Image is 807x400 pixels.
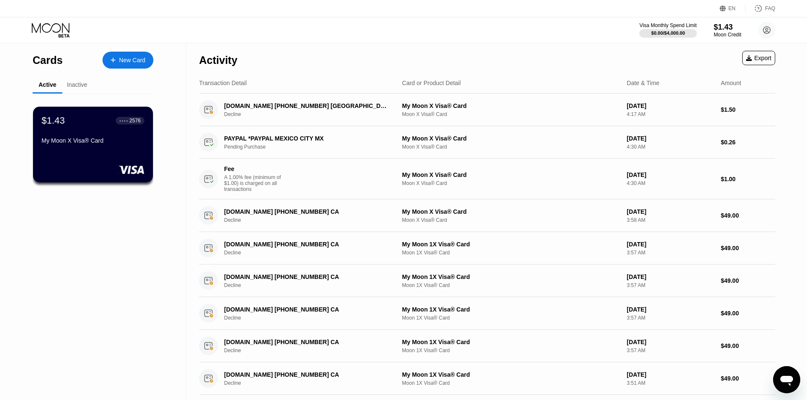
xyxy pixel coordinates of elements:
div: Pending Purchase [224,144,401,150]
div: 3:58 AM [627,217,714,223]
div: 4:30 AM [627,180,714,186]
div: [DOMAIN_NAME] [PHONE_NUMBER] CADeclineMy Moon X Visa® CardMoon X Visa® Card[DATE]3:58 AM$49.00 [199,199,775,232]
div: Date & Time [627,80,660,86]
div: EN [729,6,736,11]
div: [DATE] [627,208,714,215]
div: FAQ [765,6,775,11]
div: Decline [224,111,401,117]
div: My Moon X Visa® Card [402,208,620,215]
div: $49.00 [721,375,775,382]
div: Visa Monthly Spend Limit$0.00/$4,000.00 [639,22,696,38]
div: PAYPAL *PAYPAL MEXICO CITY MXPending PurchaseMy Moon X Visa® CardMoon X Visa® Card[DATE]4:30 AM$0.26 [199,126,775,159]
div: [DATE] [627,371,714,378]
div: 3:57 AM [627,250,714,256]
div: $49.00 [721,342,775,349]
div: Moon 1X Visa® Card [402,348,620,353]
div: Inactive [67,81,87,88]
div: [DATE] [627,306,714,313]
div: Export [742,51,775,65]
div: [DOMAIN_NAME] [PHONE_NUMBER] [GEOGRAPHIC_DATA] [224,102,388,109]
div: [DOMAIN_NAME] [PHONE_NUMBER] CA [224,273,388,280]
div: $49.00 [721,245,775,251]
div: 3:57 AM [627,348,714,353]
div: [DOMAIN_NAME] [PHONE_NUMBER] CADeclineMy Moon 1X Visa® CardMoon 1X Visa® Card[DATE]3:51 AM$49.00 [199,362,775,395]
div: $49.00 [721,277,775,284]
div: [DOMAIN_NAME] [PHONE_NUMBER] CA [224,371,388,378]
div: 2576 [129,118,141,124]
div: Transaction Detail [199,80,247,86]
div: EN [720,4,746,13]
div: 4:17 AM [627,111,714,117]
div: $1.43Moon Credit [714,23,741,38]
div: Activity [199,54,237,66]
div: Moon X Visa® Card [402,180,620,186]
div: [DATE] [627,135,714,142]
div: $1.50 [721,106,775,113]
div: Active [39,81,56,88]
div: Decline [224,250,401,256]
div: [DOMAIN_NAME] [PHONE_NUMBER] CA [224,241,388,248]
div: Moon Credit [714,32,741,38]
div: [DOMAIN_NAME] [PHONE_NUMBER] CADeclineMy Moon 1X Visa® CardMoon 1X Visa® Card[DATE]3:57 AM$49.00 [199,297,775,330]
div: $1.43● ● ● ●2576My Moon X Visa® Card [33,107,153,182]
div: Moon 1X Visa® Card [402,250,620,256]
div: FeeA 1.00% fee (minimum of $1.00) is charged on all transactionsMy Moon X Visa® CardMoon X Visa® ... [199,159,775,199]
div: Decline [224,348,401,353]
div: [DOMAIN_NAME] [PHONE_NUMBER] CADeclineMy Moon 1X Visa® CardMoon 1X Visa® Card[DATE]3:57 AM$49.00 [199,265,775,297]
div: 4:30 AM [627,144,714,150]
div: FAQ [746,4,775,13]
div: Decline [224,315,401,321]
div: Decline [224,217,401,223]
div: $0.00 / $4,000.00 [651,30,685,36]
div: [DOMAIN_NAME] [PHONE_NUMBER] CA [224,306,388,313]
div: My Moon 1X Visa® Card [402,371,620,378]
div: [DOMAIN_NAME] [PHONE_NUMBER] CA [224,339,388,345]
div: [DOMAIN_NAME] [PHONE_NUMBER] CADeclineMy Moon 1X Visa® CardMoon 1X Visa® Card[DATE]3:57 AM$49.00 [199,330,775,362]
div: Card or Product Detail [402,80,461,86]
div: [DATE] [627,273,714,280]
div: [DATE] [627,241,714,248]
div: New Card [119,57,145,64]
div: $0.26 [721,139,775,146]
div: A 1.00% fee (minimum of $1.00) is charged on all transactions [224,174,288,192]
div: [DOMAIN_NAME] [PHONE_NUMBER] [GEOGRAPHIC_DATA]DeclineMy Moon X Visa® CardMoon X Visa® Card[DATE]4... [199,94,775,126]
div: Visa Monthly Spend Limit [639,22,696,28]
div: Moon X Visa® Card [402,144,620,150]
div: $49.00 [721,212,775,219]
div: Moon 1X Visa® Card [402,380,620,386]
div: Amount [721,80,741,86]
div: Fee [224,166,283,172]
div: [DOMAIN_NAME] [PHONE_NUMBER] CADeclineMy Moon 1X Visa® CardMoon 1X Visa® Card[DATE]3:57 AM$49.00 [199,232,775,265]
div: Moon X Visa® Card [402,111,620,117]
div: My Moon 1X Visa® Card [402,339,620,345]
div: Moon 1X Visa® Card [402,315,620,321]
div: $1.43 [42,115,65,126]
div: My Moon 1X Visa® Card [402,306,620,313]
div: Decline [224,380,401,386]
div: My Moon X Visa® Card [402,135,620,142]
div: Cards [33,54,63,66]
div: Export [746,55,771,61]
div: My Moon 1X Visa® Card [402,241,620,248]
div: [DATE] [627,171,714,178]
div: [DOMAIN_NAME] [PHONE_NUMBER] CA [224,208,388,215]
div: My Moon X Visa® Card [42,137,144,144]
div: PAYPAL *PAYPAL MEXICO CITY MX [224,135,388,142]
div: [DATE] [627,339,714,345]
div: My Moon X Visa® Card [402,102,620,109]
iframe: Button to launch messaging window [773,366,800,393]
div: $49.00 [721,310,775,317]
div: 3:57 AM [627,315,714,321]
div: New Card [103,52,153,69]
div: 3:51 AM [627,380,714,386]
div: 3:57 AM [627,282,714,288]
div: $1.43 [714,23,741,32]
div: My Moon X Visa® Card [402,171,620,178]
div: My Moon 1X Visa® Card [402,273,620,280]
div: [DATE] [627,102,714,109]
div: Moon 1X Visa® Card [402,282,620,288]
div: Decline [224,282,401,288]
div: Moon X Visa® Card [402,217,620,223]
